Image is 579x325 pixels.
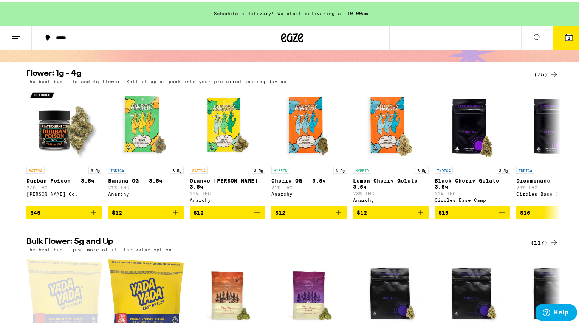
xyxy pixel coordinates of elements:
p: SATIVA [190,166,208,172]
p: 3.5g [497,166,510,172]
button: Add to bag [190,205,265,218]
span: $45 [30,208,40,214]
span: $12 [194,208,204,214]
span: $16 [520,208,530,214]
h2: Flower: 1g - 4g [26,68,522,77]
p: 22% THC [190,190,265,195]
p: INDICA [108,166,126,172]
img: Circles Base Camp - Black Cherry Gelato - 3.5g [435,86,510,162]
span: $12 [275,208,285,214]
a: Open page for Durban Poison - 3.5g from Claybourne Co. [26,86,102,205]
p: Black Cherry Gelato - 3.5g [435,176,510,188]
img: Anarchy - Orange Runtz - 3.5g [190,86,265,162]
a: Open page for Lemon Cherry Gelato - 3.5g from Anarchy [353,86,429,205]
span: $12 [112,208,122,214]
p: 3.5g [333,166,347,172]
iframe: Opens a widget where you can find more information [536,302,577,321]
span: $12 [357,208,367,214]
p: Orange [PERSON_NAME] - 3.5g [190,176,265,188]
p: Banana OG - 3.5g [108,176,184,182]
a: Open page for Black Cherry Gelato - 3.5g from Circles Base Camp [435,86,510,205]
button: Add to bag [108,205,184,218]
a: Open page for Orange Runtz - 3.5g from Anarchy [190,86,265,205]
p: 23% THC [353,190,429,195]
p: Cherry OG - 3.5g [271,176,347,182]
p: 3.5g [252,166,265,172]
img: Anarchy - Cherry OG - 3.5g [271,86,347,162]
p: INDICA [435,166,453,172]
img: Anarchy - Banana OG - 3.5g [108,86,184,162]
p: SATIVA [26,166,45,172]
img: Anarchy - Lemon Cherry Gelato - 3.5g [353,86,429,162]
p: 22% THC [435,190,510,195]
h2: Bulk Flower: 5g and Up [26,237,522,246]
a: (75) [534,68,559,77]
img: Claybourne Co. - Durban Poison - 3.5g [26,86,102,162]
div: Anarchy [108,190,184,195]
a: (117) [531,237,559,246]
p: 27% THC [26,184,102,189]
p: 3.5g [415,166,429,172]
p: 21% THC [108,184,184,189]
div: Anarchy [353,196,429,201]
p: INDICA [516,166,534,172]
a: Open page for Banana OG - 3.5g from Anarchy [108,86,184,205]
div: Anarchy [271,190,347,195]
a: Open page for Cherry OG - 3.5g from Anarchy [271,86,347,205]
p: 21% THC [271,184,347,189]
p: Lemon Cherry Gelato - 3.5g [353,176,429,188]
p: Durban Poison - 3.5g [26,176,102,182]
div: [PERSON_NAME] Co. [26,190,102,195]
p: 3.5g [170,166,184,172]
div: Circles Base Camp [435,196,510,201]
p: The best bud - 1g and 4g flower. Roll it up or pack into your preferred smoking device. [26,77,289,82]
div: Anarchy [190,196,265,201]
button: Add to bag [353,205,429,218]
span: 2 [568,34,570,39]
p: The best bud - just more of it. The value option. [26,246,175,251]
p: HYBRID [271,166,289,172]
span: $16 [438,208,449,214]
button: Add to bag [271,205,347,218]
p: HYBRID [353,166,371,172]
p: 3.5g [88,166,102,172]
button: Add to bag [26,205,102,218]
button: Add to bag [435,205,510,218]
